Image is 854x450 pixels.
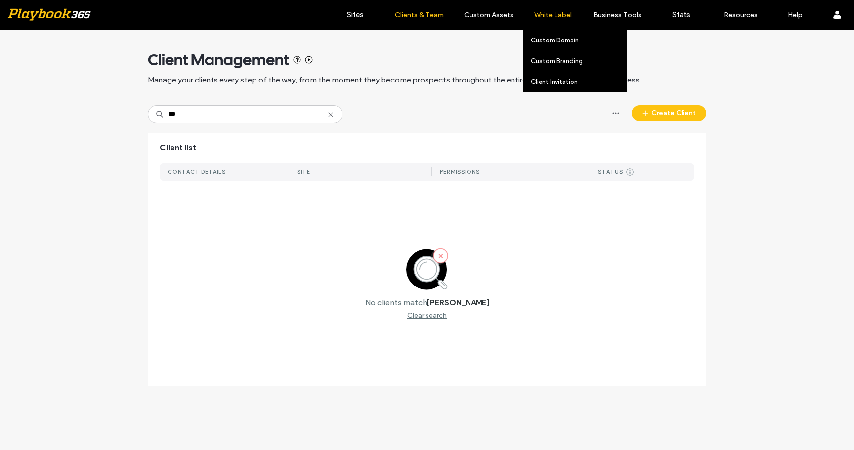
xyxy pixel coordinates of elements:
[672,10,690,19] label: Stats
[531,72,626,92] a: Client Invitation
[427,298,489,307] label: [PERSON_NAME]
[407,311,447,320] div: Clear search
[148,50,289,70] span: Client Management
[593,11,641,19] label: Business Tools
[632,105,706,121] button: Create Client
[531,57,583,65] label: Custom Branding
[297,168,310,175] div: SITE
[23,7,43,16] span: Help
[531,37,579,44] label: Custom Domain
[534,11,572,19] label: White Label
[440,168,480,175] div: PERMISSIONS
[365,298,427,307] label: No clients match
[724,11,758,19] label: Resources
[464,11,513,19] label: Custom Assets
[395,11,444,19] label: Clients & Team
[531,51,626,71] a: Custom Branding
[347,10,364,19] label: Sites
[531,78,578,85] label: Client Invitation
[168,168,226,175] div: CONTACT DETAILS
[531,30,626,50] a: Custom Domain
[148,75,641,85] span: Manage your clients every step of the way, from the moment they become prospects throughout the e...
[788,11,803,19] label: Help
[160,142,196,153] span: Client list
[598,168,623,175] div: STATUS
